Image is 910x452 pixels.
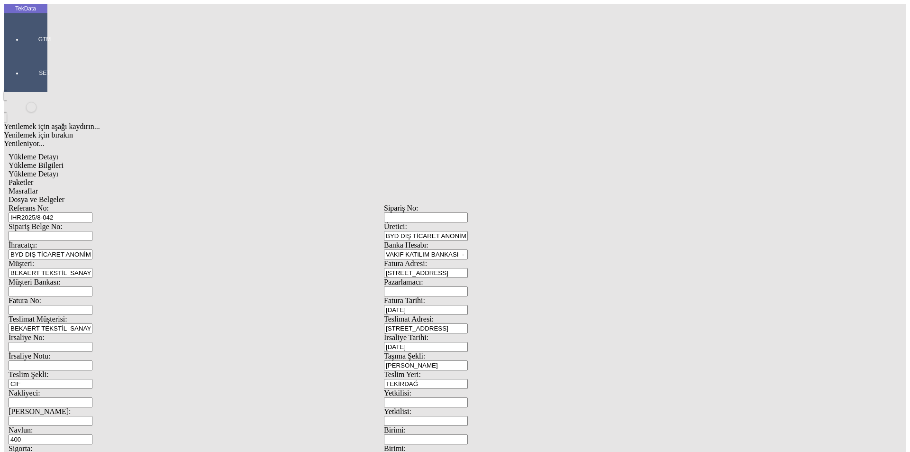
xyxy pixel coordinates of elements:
[384,407,411,415] span: Yetkilisi:
[9,170,58,178] span: Yükleme Detayı
[9,296,41,304] span: Fatura No:
[9,222,63,231] span: Sipariş Belge No:
[9,259,34,268] span: Müşteri:
[384,333,428,341] span: İrsaliye Tarihi:
[384,296,425,304] span: Fatura Tarihi:
[9,241,37,249] span: İhracatçı:
[9,352,50,360] span: İrsaliye Notu:
[9,204,49,212] span: Referans No:
[384,389,411,397] span: Yetkilisi:
[30,69,59,77] span: SET
[9,278,61,286] span: Müşteri Bankası:
[9,161,64,169] span: Yükleme Bilgileri
[384,222,407,231] span: Üretici:
[384,352,425,360] span: Taşıma Şekli:
[4,139,764,148] div: Yenileniyor...
[9,370,49,378] span: Teslim Şekli:
[384,278,423,286] span: Pazarlamacı:
[9,153,58,161] span: Yükleme Detayı
[4,122,764,131] div: Yenilemek için aşağı kaydırın...
[4,5,47,12] div: TekData
[30,36,59,43] span: GTM
[9,315,67,323] span: Teslimat Müşterisi:
[384,204,418,212] span: Sipariş No:
[9,407,71,415] span: [PERSON_NAME]:
[9,195,64,203] span: Dosya ve Belgeler
[384,426,406,434] span: Birimi:
[384,259,427,268] span: Fatura Adresi:
[9,333,45,341] span: İrsaliye No:
[9,187,38,195] span: Masraflar
[9,426,33,434] span: Navlun:
[9,178,33,186] span: Paketler
[384,315,434,323] span: Teslimat Adresi:
[384,241,428,249] span: Banka Hesabı:
[4,131,764,139] div: Yenilemek için bırakın
[384,370,421,378] span: Teslim Yeri:
[9,389,40,397] span: Nakliyeci:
